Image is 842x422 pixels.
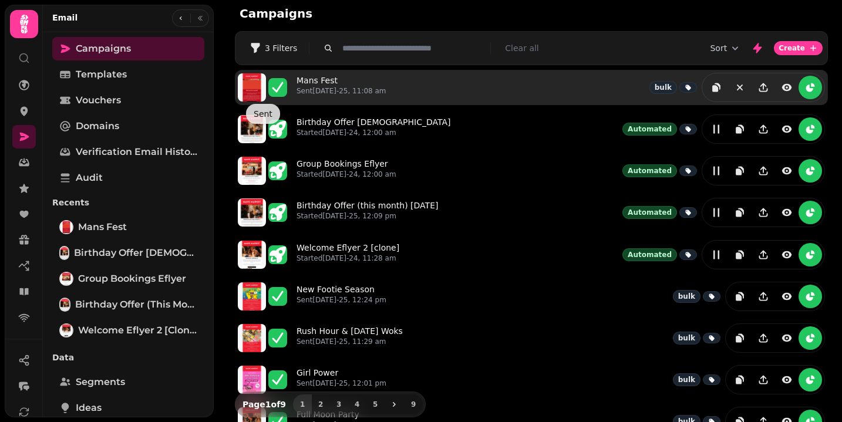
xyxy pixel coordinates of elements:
[752,201,775,224] button: Share campaign preview
[52,37,204,60] a: Campaigns
[622,206,677,219] div: Automated
[705,159,728,183] button: edit
[297,128,450,137] p: Started [DATE]-24, 12:00 am
[384,394,404,414] button: next
[409,401,418,408] span: 9
[505,42,538,54] button: Clear all
[76,93,121,107] span: Vouchers
[728,159,752,183] button: duplicate
[799,117,822,141] button: reports
[799,326,822,350] button: reports
[52,140,204,164] a: Verification email history
[710,42,741,54] button: Sort
[752,117,775,141] button: Share campaign preview
[775,326,799,350] button: view
[728,285,752,308] button: duplicate
[52,166,204,190] a: Audit
[293,394,423,414] nav: Pagination
[728,201,752,224] button: duplicate
[297,254,399,263] p: Started [DATE]-24, 11:28 am
[240,5,465,22] h2: Campaigns
[297,170,396,179] p: Started [DATE]-24, 12:00 am
[649,81,677,94] div: bulk
[297,379,386,388] p: Sent [DATE]-25, 12:01 pm
[371,401,380,408] span: 5
[775,159,799,183] button: view
[329,394,348,414] button: 3
[622,123,677,136] div: Automated
[297,295,386,305] p: Sent [DATE]-25, 12:24 pm
[298,401,307,408] span: 1
[238,241,266,269] img: aHR0cHM6Ly9zdGFtcGVkZS1zZXJ2aWNlLXByb2QtdGVtcGxhdGUtcHJldmlld3MuczMuZXUtd2VzdC0xLmFtYXpvbmF3cy5jb...
[297,242,399,268] a: Welcome Eflyer 2 [clone]Started[DATE]-24, 11:28 am
[752,285,775,308] button: Share campaign preview
[297,283,386,309] a: New Footie SeasonSent[DATE]-25, 12:24 pm
[705,201,728,224] button: edit
[238,73,266,102] img: aHR0cHM6Ly9zdGFtcGVkZS1zZXJ2aWNlLXByb2QtdGVtcGxhdGUtcHJldmlld3MuczMuZXUtd2VzdC0xLmFtYXpvbmF3cy5jb...
[76,401,102,415] span: Ideas
[775,243,799,266] button: view
[728,326,752,350] button: duplicate
[78,220,127,234] span: Mans Fest
[775,285,799,308] button: view
[52,347,204,368] p: Data
[673,290,700,303] div: bulk
[265,44,297,52] span: 3 Filters
[52,241,204,265] a: Birthday Offer Oct 2024Birthday Offer [DEMOGRAPHIC_DATA]
[76,67,127,82] span: Templates
[238,198,266,227] img: aHR0cHM6Ly9zdGFtcGVkZS1zZXJ2aWNlLXByb2QtdGVtcGxhdGUtcHJldmlld3MuczMuZXUtd2VzdC0xLmFtYXpvbmF3cy5jb...
[774,41,823,55] button: Create
[297,337,403,346] p: Sent [DATE]-25, 11:29 am
[752,368,775,391] button: Share campaign preview
[52,89,204,112] a: Vouchers
[76,375,125,389] span: Segments
[60,273,72,285] img: Group Bookings Eflyer
[52,192,204,213] p: Recents
[60,299,69,310] img: Birthday Offer (this month) Oct 2024
[238,399,291,410] p: Page 1 of 9
[348,394,366,414] button: 4
[78,272,186,286] span: Group Bookings Eflyer
[673,373,700,386] div: bulk
[297,211,438,221] p: Started [DATE]-25, 12:09 pm
[76,119,119,133] span: Domains
[297,367,386,393] a: Girl PowerSent[DATE]-25, 12:01 pm
[238,115,266,143] img: aHR0cHM6Ly9zdGFtcGVkZS1zZXJ2aWNlLXByb2QtdGVtcGxhdGUtcHJldmlld3MuczMuZXUtd2VzdC0xLmFtYXpvbmF3cy5jb...
[752,76,775,99] button: Share campaign preview
[366,394,385,414] button: 5
[297,75,386,100] a: Mans FestSent[DATE]-25, 11:08 am
[60,247,68,259] img: Birthday Offer Oct 2024
[799,76,822,99] button: reports
[78,323,197,337] span: Welcome Eflyer 2 [clone]
[775,368,799,391] button: view
[728,76,752,99] button: cancel campaign
[52,215,204,239] a: Mans FestMans Fest
[705,76,728,99] button: duplicate
[705,117,728,141] button: edit
[352,401,362,408] span: 4
[238,324,266,352] img: aHR0cHM6Ly9zdGFtcGVkZS1zZXJ2aWNlLXByb2QtdGVtcGxhdGUtcHJldmlld3MuczMuZXUtd2VzdC0xLmFtYXpvbmF3cy5jb...
[246,104,280,124] div: Sent
[752,243,775,266] button: Share campaign preview
[60,221,72,233] img: Mans Fest
[775,201,799,224] button: view
[728,117,752,141] button: duplicate
[52,396,204,420] a: Ideas
[76,42,131,56] span: Campaigns
[316,401,325,408] span: 2
[799,243,822,266] button: reports
[297,86,386,96] p: Sent [DATE]-25, 11:08 am
[74,246,197,260] span: Birthday Offer [DEMOGRAPHIC_DATA]
[238,157,266,185] img: aHR0cHM6Ly9zdGFtcGVkZS1zZXJ2aWNlLXByb2QtdGVtcGxhdGUtcHJldmlld3MuczMuZXUtd2VzdC0xLmFtYXpvbmF3cy5jb...
[76,145,197,159] span: Verification email history
[52,267,204,291] a: Group Bookings EflyerGroup Bookings Eflyer
[799,159,822,183] button: reports
[404,394,423,414] button: 9
[52,63,204,86] a: Templates
[297,116,450,142] a: Birthday Offer [DEMOGRAPHIC_DATA]Started[DATE]-24, 12:00 am
[622,164,677,177] div: Automated
[752,326,775,350] button: Share campaign preview
[799,201,822,224] button: reports
[334,401,343,408] span: 3
[775,76,799,99] button: view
